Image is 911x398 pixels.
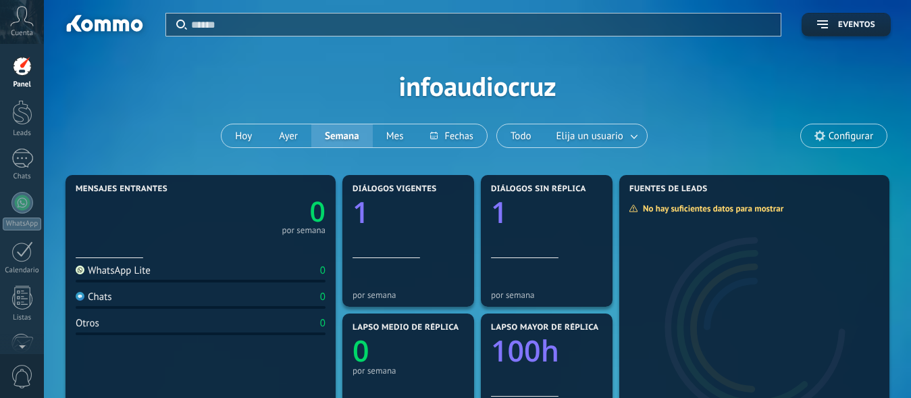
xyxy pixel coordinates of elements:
[282,227,326,234] div: por semana
[320,291,326,303] div: 0
[76,184,167,194] span: Mensajes entrantes
[201,193,326,230] a: 0
[3,314,42,322] div: Listas
[629,203,793,214] div: No hay suficientes datos para mostrar
[76,264,151,277] div: WhatsApp Lite
[3,80,42,89] div: Panel
[353,323,459,332] span: Lapso medio de réplica
[310,193,326,230] text: 0
[11,29,33,38] span: Cuenta
[554,127,626,145] span: Elija un usuario
[76,317,99,330] div: Otros
[3,218,41,230] div: WhatsApp
[320,317,326,330] div: 0
[491,290,602,300] div: por semana
[3,266,42,275] div: Calendario
[491,323,598,332] span: Lapso mayor de réplica
[353,192,369,232] text: 1
[265,124,311,147] button: Ayer
[491,192,508,232] text: 1
[353,330,369,370] text: 0
[353,184,437,194] span: Diálogos vigentes
[545,124,647,147] button: Elija un usuario
[497,124,545,147] button: Todo
[491,330,602,370] a: 100h
[829,130,873,142] span: Configurar
[491,330,559,370] text: 100h
[320,264,326,277] div: 0
[311,124,373,147] button: Semana
[353,290,464,300] div: por semana
[76,292,84,301] img: Chats
[3,172,42,181] div: Chats
[3,129,42,138] div: Leads
[838,20,875,30] span: Eventos
[802,13,891,36] button: Eventos
[353,366,464,376] div: por semana
[373,124,417,147] button: Mes
[491,184,586,194] span: Diálogos sin réplica
[76,291,112,303] div: Chats
[629,184,708,194] span: Fuentes de leads
[76,266,84,274] img: WhatsApp Lite
[222,124,265,147] button: Hoy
